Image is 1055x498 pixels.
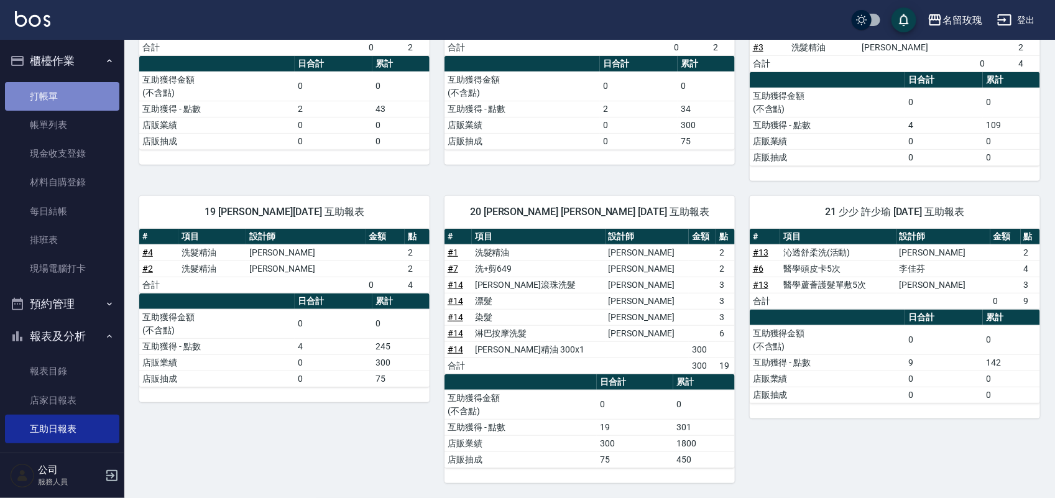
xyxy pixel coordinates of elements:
th: 點 [405,229,430,245]
td: 300 [597,435,673,451]
th: 金額 [366,229,405,245]
td: 店販業績 [750,371,905,387]
td: 互助獲得 - 點數 [750,354,905,371]
table: a dense table [445,374,735,468]
span: 21 少少 許少瑜 [DATE] 互助報表 [765,206,1025,218]
td: 淋巴按摩洗髮 [472,325,606,341]
td: 0 [905,371,983,387]
th: 設計師 [606,229,689,245]
td: [PERSON_NAME] [606,261,689,277]
th: 點 [716,229,735,245]
table: a dense table [750,310,1040,403]
a: 每日結帳 [5,197,119,226]
th: 項目 [178,229,246,245]
td: 0 [295,309,372,338]
td: 0 [983,387,1040,403]
th: 日合計 [905,72,983,88]
td: 店販業績 [445,435,597,451]
td: 洗+剪649 [472,261,606,277]
td: 0 [983,133,1040,149]
td: 互助獲得 - 點數 [445,419,597,435]
table: a dense table [445,229,735,374]
td: 75 [372,371,430,387]
a: #14 [448,312,463,322]
td: 合計 [445,39,484,55]
a: 互助點數明細 [5,443,119,472]
td: 75 [678,133,735,149]
th: 累計 [372,56,430,72]
td: 19 [716,357,735,374]
a: 打帳單 [5,82,119,111]
td: 109 [983,117,1040,133]
th: 累計 [673,374,735,390]
button: save [891,7,916,32]
a: #2 [142,264,153,274]
td: 0 [597,390,673,419]
td: 2 [405,261,430,277]
a: 排班表 [5,226,119,254]
td: 4 [405,277,430,293]
td: [PERSON_NAME] [859,39,977,55]
td: 9 [905,354,983,371]
td: 2 [716,244,735,261]
table: a dense table [139,56,430,150]
td: 19 [597,419,673,435]
td: 醫學頭皮卡5次 [780,261,896,277]
a: #3 [753,42,763,52]
td: 店販抽成 [750,149,905,165]
td: 1800 [673,435,735,451]
a: 店家日報表 [5,386,119,415]
td: 洗髮精油 [178,244,246,261]
td: 李佳芬 [896,261,990,277]
th: 日合計 [295,56,372,72]
td: 0 [295,371,372,387]
td: 0 [600,71,678,101]
td: 互助獲得 - 點數 [750,117,905,133]
a: #13 [753,280,768,290]
td: 0 [983,325,1040,354]
td: 300 [689,341,716,357]
td: [PERSON_NAME]精油 300x1 [472,341,606,357]
td: 301 [673,419,735,435]
td: 2 [710,39,735,55]
a: #7 [448,264,458,274]
a: 現金收支登錄 [5,139,119,168]
td: [PERSON_NAME] [246,244,366,261]
td: 2 [405,244,430,261]
button: 預約管理 [5,288,119,320]
button: 櫃檯作業 [5,45,119,77]
h5: 公司 [38,464,101,476]
td: 2 [716,261,735,277]
a: 互助日報表 [5,415,119,443]
td: 0 [983,88,1040,117]
td: 0 [366,39,405,55]
a: #14 [448,280,463,290]
td: 450 [673,451,735,468]
td: 0 [678,71,735,101]
td: [PERSON_NAME] [896,277,990,293]
td: 店販抽成 [139,371,295,387]
a: 現場電腦打卡 [5,254,119,283]
table: a dense table [139,293,430,387]
a: #14 [448,344,463,354]
td: 3 [716,309,735,325]
a: #13 [753,247,768,257]
td: 4 [295,338,372,354]
td: 互助獲得金額 (不含點) [750,325,905,354]
td: 店販抽成 [139,133,295,149]
td: [PERSON_NAME] [606,244,689,261]
td: 0 [372,117,430,133]
th: # [750,229,780,245]
td: 0 [295,133,372,149]
td: 0 [905,387,983,403]
td: 合計 [750,293,780,309]
th: # [139,229,178,245]
td: 34 [678,101,735,117]
a: 帳單列表 [5,111,119,139]
td: 合計 [445,357,472,374]
td: 互助獲得 - 點數 [139,101,295,117]
td: 洗髮精油 [178,261,246,277]
button: 報表及分析 [5,320,119,353]
td: 0 [366,277,405,293]
span: 19 [PERSON_NAME][DATE] 互助報表 [154,206,415,218]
